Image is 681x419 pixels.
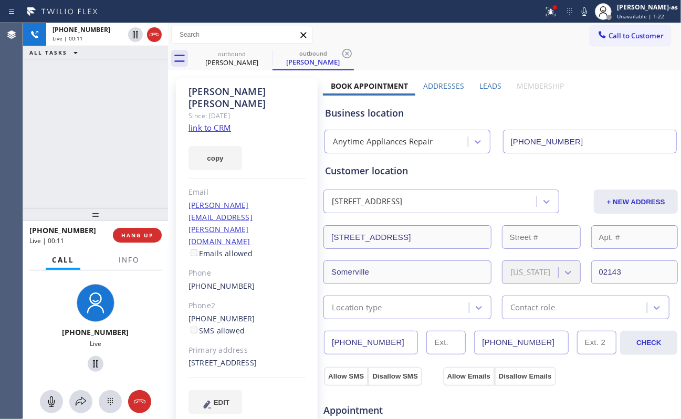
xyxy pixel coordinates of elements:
[88,356,103,372] button: Hold Customer
[119,255,139,265] span: Info
[188,122,231,133] a: link to CRM
[52,255,74,265] span: Call
[325,106,676,120] div: Business location
[591,225,678,249] input: Apt. #
[443,367,495,386] button: Allow Emails
[147,27,162,42] button: Hang up
[620,331,677,355] button: CHECK
[479,81,501,91] label: Leads
[99,390,122,413] button: Open dialpad
[128,390,151,413] button: Hang up
[617,13,664,20] span: Unavailable | 1:22
[423,81,464,91] label: Addresses
[29,225,96,235] span: [PHONE_NUMBER]
[577,4,592,19] button: Mute
[172,26,312,43] input: Search
[503,130,677,153] input: Phone Number
[191,327,197,333] input: SMS allowed
[591,260,678,284] input: ZIP
[188,390,242,414] button: EDIT
[23,46,88,59] button: ALL TASKS
[517,81,564,91] label: Membership
[192,58,271,67] div: [PERSON_NAME]
[188,146,242,170] button: copy
[214,399,229,406] span: EDIT
[40,390,63,413] button: Mute
[90,339,101,348] span: Live
[188,313,255,323] a: [PHONE_NUMBER]
[53,35,83,42] span: Live | 00:11
[324,367,368,386] button: Allow SMS
[188,326,245,336] label: SMS allowed
[495,367,556,386] button: Disallow Emails
[274,57,353,67] div: [PERSON_NAME]
[368,367,422,386] button: Disallow SMS
[53,25,110,34] span: [PHONE_NUMBER]
[188,110,306,122] div: Since: [DATE]
[617,3,678,12] div: [PERSON_NAME]-as
[332,196,402,208] div: [STREET_ADDRESS]
[324,331,418,354] input: Phone Number
[188,357,306,369] div: [STREET_ADDRESS]
[29,236,64,245] span: Live | 00:11
[323,260,491,284] input: City
[29,49,67,56] span: ALL TASKS
[188,267,306,279] div: Phone
[128,27,143,42] button: Hold Customer
[121,232,153,239] span: HANG UP
[333,136,433,148] div: Anytime Appliances Repair
[188,86,306,110] div: [PERSON_NAME] [PERSON_NAME]
[274,47,353,69] div: Kellee sargent
[46,250,80,270] button: Call
[188,300,306,312] div: Phone2
[331,81,408,91] label: Book Appointment
[112,250,145,270] button: Info
[426,331,466,354] input: Ext.
[192,47,271,70] div: Kellee sargent
[332,301,382,313] div: Location type
[474,331,568,354] input: Phone Number 2
[191,249,197,256] input: Emails allowed
[188,281,255,291] a: [PHONE_NUMBER]
[188,344,306,357] div: Primary address
[188,200,253,246] a: [PERSON_NAME][EMAIL_ADDRESS][PERSON_NAME][DOMAIN_NAME]
[113,228,162,243] button: HANG UP
[274,49,353,57] div: outbound
[188,248,253,258] label: Emails allowed
[62,327,129,337] span: [PHONE_NUMBER]
[192,50,271,58] div: outbound
[594,190,678,214] button: + NEW ADDRESS
[577,331,616,354] input: Ext. 2
[188,186,306,198] div: Email
[609,31,664,40] span: Call to Customer
[323,403,440,417] span: Appointment
[590,26,670,46] button: Call to Customer
[502,225,581,249] input: Street #
[325,164,676,178] div: Customer location
[323,225,491,249] input: Address
[69,390,92,413] button: Open directory
[510,301,555,313] div: Contact role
